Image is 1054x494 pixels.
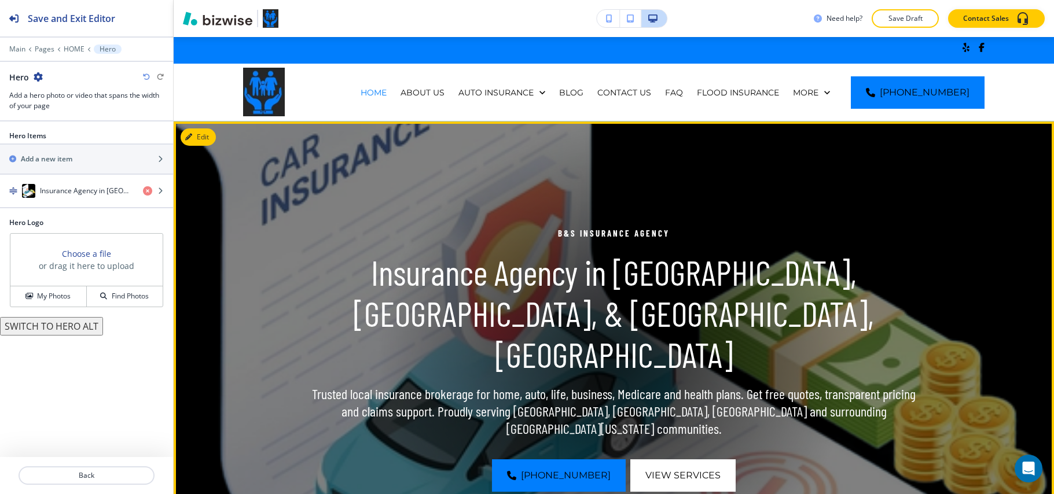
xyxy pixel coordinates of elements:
p: HOME [361,87,387,98]
h4: My Photos [37,291,71,301]
h2: Save and Exit Editor [28,12,115,25]
p: Hero [100,45,116,53]
div: Choose a fileor drag it here to uploadMy PhotosFind Photos [9,233,164,308]
button: HOME [64,45,85,53]
h2: Hero [9,71,29,83]
button: Edit [181,128,216,146]
h2: Hero Logo [9,217,164,228]
p: Back [20,470,153,481]
div: Open Intercom Messenger [1015,455,1042,482]
button: Pages [35,45,54,53]
button: View Services [630,459,736,492]
a: [PHONE_NUMBER] [851,76,985,109]
h3: Need help? [827,13,862,24]
p: Save Draft [887,13,924,24]
h2: Add a new item [21,154,72,164]
p: CONTACT US [597,87,651,98]
p: Contact Sales [963,13,1009,24]
button: Back [19,466,155,485]
h3: or drag it here to upload [39,260,134,272]
p: BLOG [559,87,583,98]
button: Save Draft [872,9,939,28]
h4: Find Photos [112,291,149,301]
img: Bizwise Logo [183,12,252,25]
a: [PHONE_NUMBER] [492,459,626,492]
p: FAQ [665,87,683,98]
button: My Photos [10,286,87,307]
h4: Insurance Agency in [GEOGRAPHIC_DATA], [GEOGRAPHIC_DATA], & [GEOGRAPHIC_DATA], [GEOGRAPHIC_DATA] [40,186,134,196]
h3: Add a hero photo or video that spans the width of your page [9,90,164,111]
span: View Services [645,469,721,482]
img: Your Logo [263,9,278,28]
button: Hero [94,45,122,54]
button: Main [9,45,25,53]
p: FLOOD INSURANCE [697,87,779,98]
h1: Insurance Agency in [GEOGRAPHIC_DATA], [GEOGRAPHIC_DATA], & [GEOGRAPHIC_DATA], [GEOGRAPHIC_DATA] [309,252,919,375]
button: Contact Sales [948,9,1045,28]
h2: Hero Items [9,131,46,141]
button: Choose a file [62,248,111,260]
button: Find Photos [87,286,163,307]
img: B&S Insurance Agency [243,68,285,116]
p: More [793,87,818,98]
img: Drag [9,187,17,195]
p: ABOUT US [401,87,445,98]
span: [PHONE_NUMBER] [521,469,611,482]
p: Trusted local insurance brokerage for home, auto, life, business, Medicare and health plans. Get ... [309,385,919,437]
span: [PHONE_NUMBER] [880,86,969,99]
p: B&S Insurance Agency [309,226,919,240]
p: AUTO INSURANCE [458,87,534,98]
